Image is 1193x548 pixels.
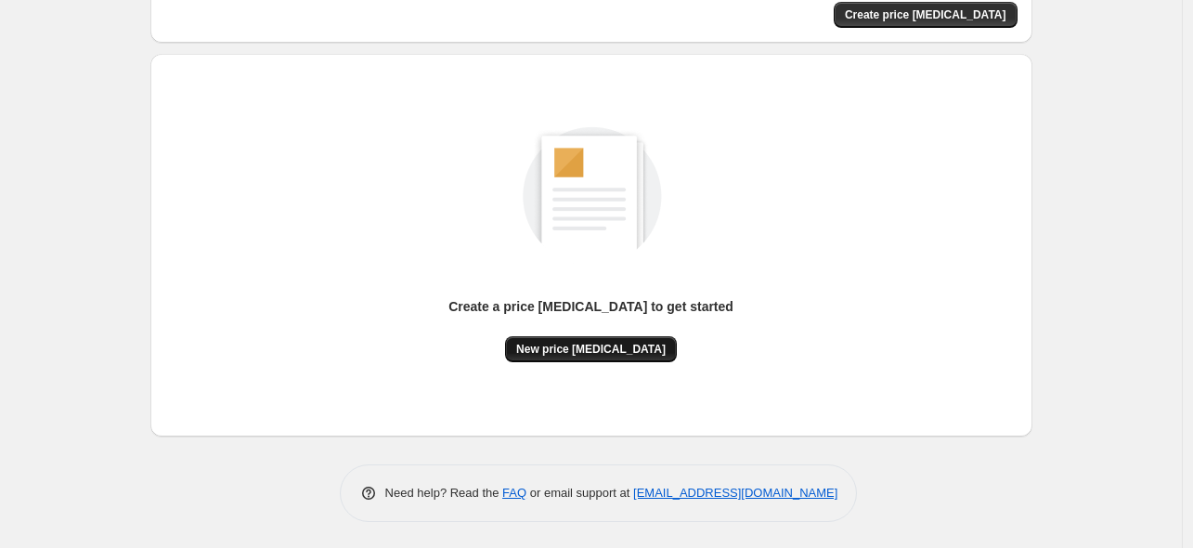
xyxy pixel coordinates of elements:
span: Create price [MEDICAL_DATA] [845,7,1006,22]
button: Create price change job [834,2,1018,28]
button: New price [MEDICAL_DATA] [505,336,677,362]
p: Create a price [MEDICAL_DATA] to get started [448,297,733,316]
span: New price [MEDICAL_DATA] [516,342,666,357]
span: Need help? Read the [385,486,503,500]
span: or email support at [526,486,633,500]
a: FAQ [502,486,526,500]
a: [EMAIL_ADDRESS][DOMAIN_NAME] [633,486,837,500]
